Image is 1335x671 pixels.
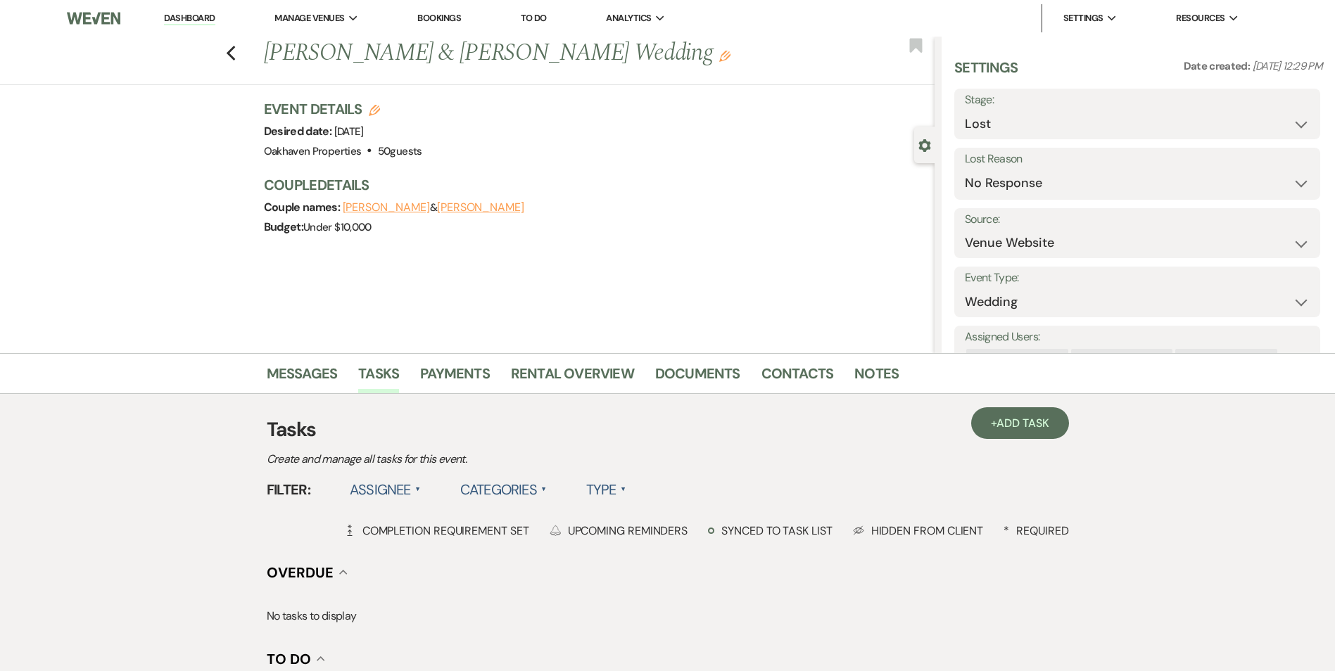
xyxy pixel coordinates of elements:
[606,11,651,25] span: Analytics
[621,484,626,495] span: ▲
[918,138,931,151] button: Close lead details
[350,477,421,502] label: Assignee
[511,362,634,393] a: Rental Overview
[415,484,421,495] span: ▲
[965,149,1310,170] label: Lost Reason
[708,523,832,538] div: Synced to task list
[358,362,399,393] a: Tasks
[437,202,524,213] button: [PERSON_NAME]
[996,416,1049,430] span: Add Task
[954,58,1018,89] h3: Settings
[1176,11,1225,25] span: Resources
[965,327,1310,347] label: Assigned Users:
[267,563,334,582] span: Overdue
[267,607,1069,625] p: No tasks to display
[521,12,547,24] a: To Do
[378,144,422,158] span: 50 guests
[417,12,461,24] a: Bookings
[264,200,343,215] span: Couple names:
[1184,59,1253,73] span: Date created:
[274,11,344,25] span: Manage Venues
[264,219,304,234] span: Budget:
[264,124,334,139] span: Desired date:
[1253,59,1322,73] span: [DATE] 12:29 PM
[264,37,795,70] h1: [PERSON_NAME] & [PERSON_NAME] Wedding
[761,362,834,393] a: Contacts
[264,99,422,119] h3: Event Details
[264,175,920,195] h3: Couple Details
[343,200,524,215] span: &
[164,12,215,25] a: Dashboard
[267,415,1069,445] h3: Tasks
[965,268,1310,288] label: Event Type:
[1004,523,1068,538] div: Required
[303,220,372,234] span: Under $10,000
[655,362,740,393] a: Documents
[67,4,120,33] img: Weven Logo
[1175,349,1262,369] div: [PERSON_NAME]
[719,49,730,62] button: Edit
[344,523,529,538] div: Completion Requirement Set
[267,450,759,468] p: Create and manage all tasks for this event.
[966,349,1053,369] div: [PERSON_NAME]
[965,90,1310,110] label: Stage:
[853,523,984,538] div: Hidden from Client
[971,407,1068,439] a: +Add Task
[334,124,364,139] span: [DATE]
[586,477,626,502] label: Type
[343,202,430,213] button: [PERSON_NAME]
[1071,349,1158,369] div: [PERSON_NAME]
[965,210,1310,230] label: Source:
[267,362,338,393] a: Messages
[854,362,899,393] a: Notes
[267,652,325,666] button: To Do
[541,484,547,495] span: ▲
[267,479,311,500] span: Filter:
[264,144,362,158] span: Oakhaven Properties
[1063,11,1103,25] span: Settings
[420,362,490,393] a: Payments
[267,565,348,580] button: Overdue
[267,650,311,668] span: To Do
[460,477,547,502] label: Categories
[550,523,688,538] div: Upcoming Reminders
